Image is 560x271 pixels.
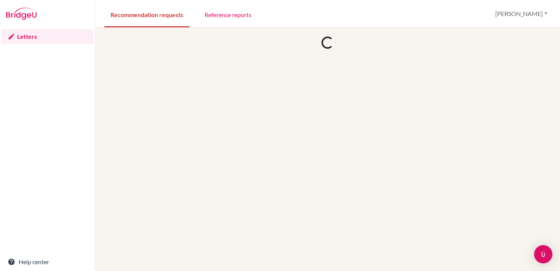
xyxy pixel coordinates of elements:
button: [PERSON_NAME] [492,6,551,21]
img: Bridge-U [6,8,37,20]
a: Help center [2,254,93,269]
a: Letters [2,29,93,44]
div: Loading... [320,35,335,50]
a: Reference reports [198,1,258,27]
a: Recommendation requests [104,1,189,27]
div: Open Intercom Messenger [534,245,552,263]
